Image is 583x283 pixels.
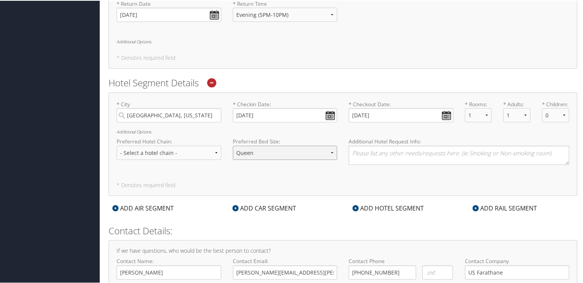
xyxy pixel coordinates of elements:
label: * Adults: [503,100,530,107]
label: Additional Hotel Request Info: [349,137,569,145]
label: * Children: [542,100,569,107]
label: Contact Name: [117,257,221,278]
label: * City [117,100,221,122]
h2: Contact Details: [109,224,577,237]
h5: * Denotes required field [117,54,569,60]
label: Preferred Hotel Chain: [117,137,221,145]
input: MM/DD/YYYY [117,7,221,21]
input: Contact Company [465,265,570,279]
div: ADD RAIL SEGMENT [469,203,541,212]
label: * Checkin Date: [233,100,338,122]
label: Contact Phone [349,257,453,264]
input: * Checkin Date: [233,107,338,122]
label: * Checkout Date: [349,100,453,122]
label: Preferred Bed Size: [233,137,338,145]
input: Contact Name: [117,265,221,279]
h2: Hotel Segment Details [109,76,577,89]
input: .ext [422,265,453,279]
input: Contact Email: [233,265,338,279]
h4: If we have questions, who would be the best person to contact? [117,247,569,253]
h5: * Denotes required field [117,182,569,187]
input: * Checkout Date: [349,107,453,122]
div: ADD HOTEL SEGMENT [349,203,428,212]
h6: Additional Options: [117,39,569,43]
h6: Additional Options: [117,129,569,133]
label: Contact Email: [233,257,338,278]
label: * Rooms: [465,100,492,107]
label: Contact Company [465,257,570,278]
div: ADD CAR SEGMENT [229,203,300,212]
div: ADD AIR SEGMENT [109,203,178,212]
